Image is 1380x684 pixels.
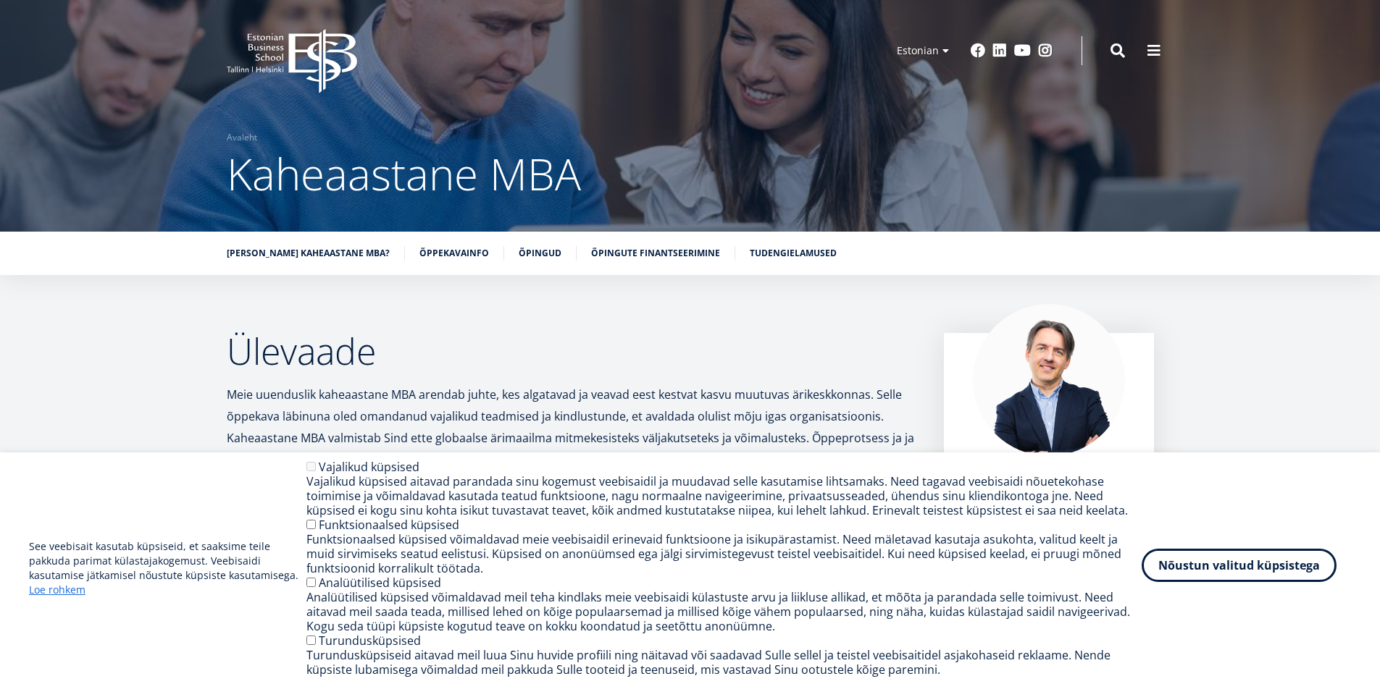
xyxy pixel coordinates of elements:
img: Marko Rillo [973,304,1125,456]
div: Vajalikud küpsised aitavad parandada sinu kogemust veebisaidil ja muudavad selle kasutamise lihts... [306,474,1142,518]
span: Üheaastane eestikeelne MBA [17,142,141,155]
div: Funktsionaalsed küpsised võimaldavad meie veebisaidil erinevaid funktsioone ja isikupärastamist. ... [306,532,1142,575]
label: Analüütilised küpsised [319,575,441,591]
input: Tehnoloogia ja innovatsiooni juhtimine (MBA) [4,180,13,190]
a: Õpingud [519,246,561,261]
span: Kaheaastane MBA [227,144,581,203]
a: [PERSON_NAME] kaheaastane MBA? [227,246,390,261]
a: Tudengielamused [750,246,837,261]
p: Meie uuenduslik kaheaastane MBA arendab juhte, kes algatavad ja veavad eest kestvat kasvu muutuva... [227,384,915,492]
input: Kaheaastane MBA [4,161,13,171]
label: Turundusküpsised [319,633,421,649]
span: Tehnoloogia ja innovatsiooni juhtimine (MBA) [17,180,213,193]
a: Facebook [971,43,985,58]
p: See veebisait kasutab küpsiseid, et saaksime teile pakkuda parimat külastajakogemust. Veebisaidi ... [29,539,306,597]
label: Funktsionaalsed küpsised [319,517,459,533]
a: Instagram [1038,43,1053,58]
span: Kaheaastane MBA [17,161,95,174]
input: Üheaastane eestikeelne MBA [4,143,13,152]
div: Analüütilised küpsised võimaldavad meil teha kindlaks meie veebisaidi külastuste arvu ja liikluse... [306,590,1142,633]
label: Vajalikud küpsised [319,459,419,475]
button: Nõustun valitud küpsistega [1142,549,1337,582]
a: Youtube [1014,43,1031,58]
a: Linkedin [992,43,1007,58]
span: Perekonnanimi [344,1,410,14]
div: Turundusküpsiseid aitavad meil luua Sinu huvide profiili ning näitavad või saadavad Sulle sellel ... [306,648,1142,677]
a: Õpingute finantseerimine [591,246,720,261]
a: Avaleht [227,130,257,145]
h2: Ülevaade [227,333,915,369]
a: Loe rohkem [29,583,85,597]
a: Õppekavainfo [419,246,489,261]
